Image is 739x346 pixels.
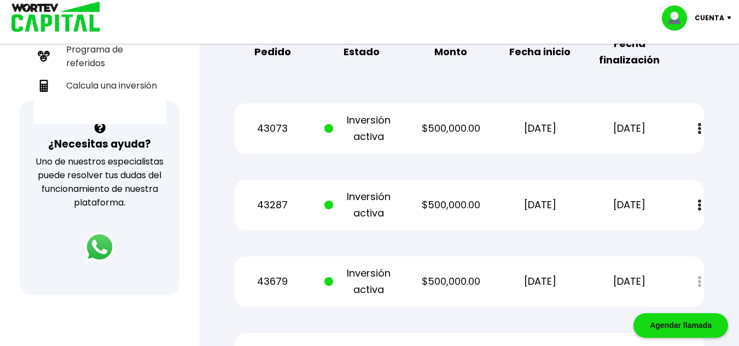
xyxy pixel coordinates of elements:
p: [DATE] [592,197,667,213]
p: 43679 [235,273,310,290]
h3: ¿Necesitas ayuda? [48,136,151,152]
p: $500,000.00 [414,120,488,137]
p: Inversión activa [324,189,399,221]
p: [DATE] [592,273,667,290]
p: Uno de nuestros especialistas puede resolver tus dudas del funcionamiento de nuestra plataforma. [34,155,165,209]
b: Pedido [254,44,291,60]
img: recomiendanos-icon.9b8e9327.svg [38,50,50,62]
p: [DATE] [503,120,578,137]
p: Inversión activa [324,112,399,145]
p: Cuenta [695,10,724,26]
p: 43073 [235,120,310,137]
b: Fecha inicio [509,44,571,60]
p: [DATE] [503,273,578,290]
img: calculadora-icon.17d418c4.svg [38,80,50,92]
img: icon-down [724,16,739,20]
b: Estado [344,44,380,60]
p: [DATE] [503,197,578,213]
p: $500,000.00 [414,273,488,290]
img: logos_whatsapp-icon.242b2217.svg [84,232,115,262]
p: [DATE] [592,120,667,137]
p: 43287 [235,197,310,213]
a: Programa de referidos [33,38,166,74]
a: Calcula una inversión [33,74,166,97]
p: $500,000.00 [414,197,488,213]
div: Agendar llamada [633,313,728,338]
b: Fecha finalización [592,36,667,68]
img: profile-image [662,5,695,31]
b: Monto [434,44,467,60]
p: Inversión activa [324,265,399,298]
